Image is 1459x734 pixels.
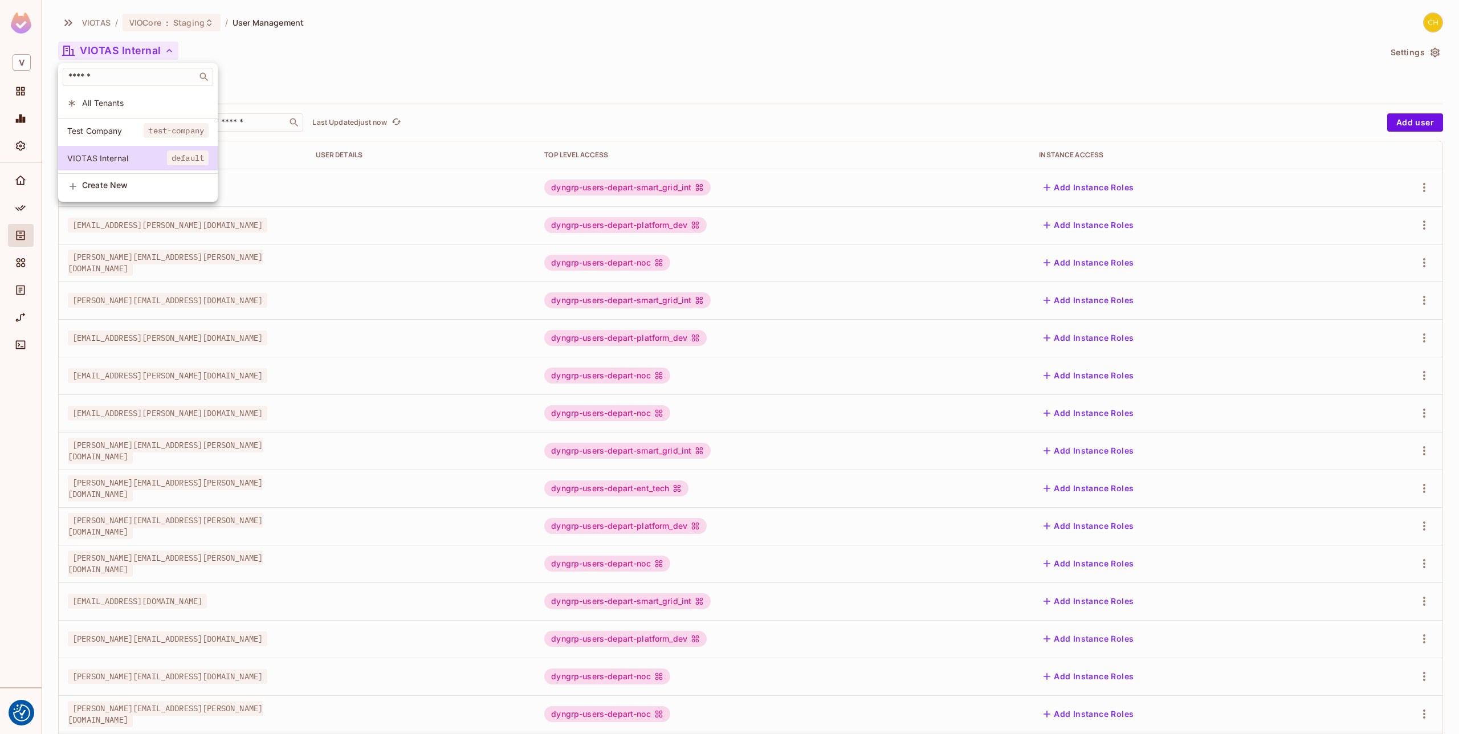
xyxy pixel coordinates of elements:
span: default [167,150,209,165]
span: All Tenants [82,97,209,108]
img: Revisit consent button [13,704,30,721]
span: Create New [82,181,209,190]
span: VIOTAS Internal [67,153,167,164]
button: Consent Preferences [13,704,30,721]
div: Show only users with a role in this tenant: VIOTAS Internal [58,146,218,170]
span: test-company [144,123,209,138]
div: Show only users with a role in this tenant: Test Company [58,119,218,143]
span: Test Company [67,125,144,136]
